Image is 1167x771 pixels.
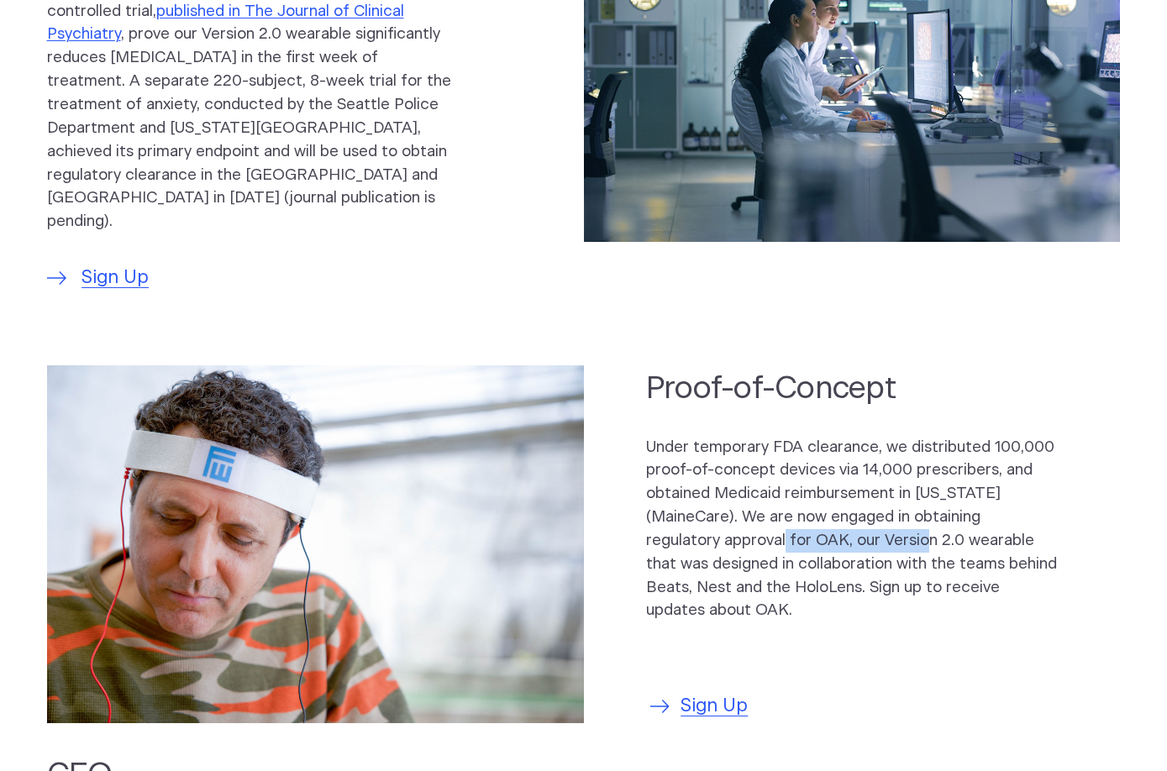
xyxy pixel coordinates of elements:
p: Under temporary FDA clearance, we distributed 100,000 proof-of-concept devices via 14,000 prescri... [646,436,1058,623]
a: Sign Up [646,693,749,721]
span: Sign Up [81,265,149,292]
a: Sign Up [47,265,150,292]
h2: Proof-of-Concept [646,368,1058,409]
span: Sign Up [681,693,748,721]
a: published in The Journal of Clinical Psychiatry [47,3,404,43]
